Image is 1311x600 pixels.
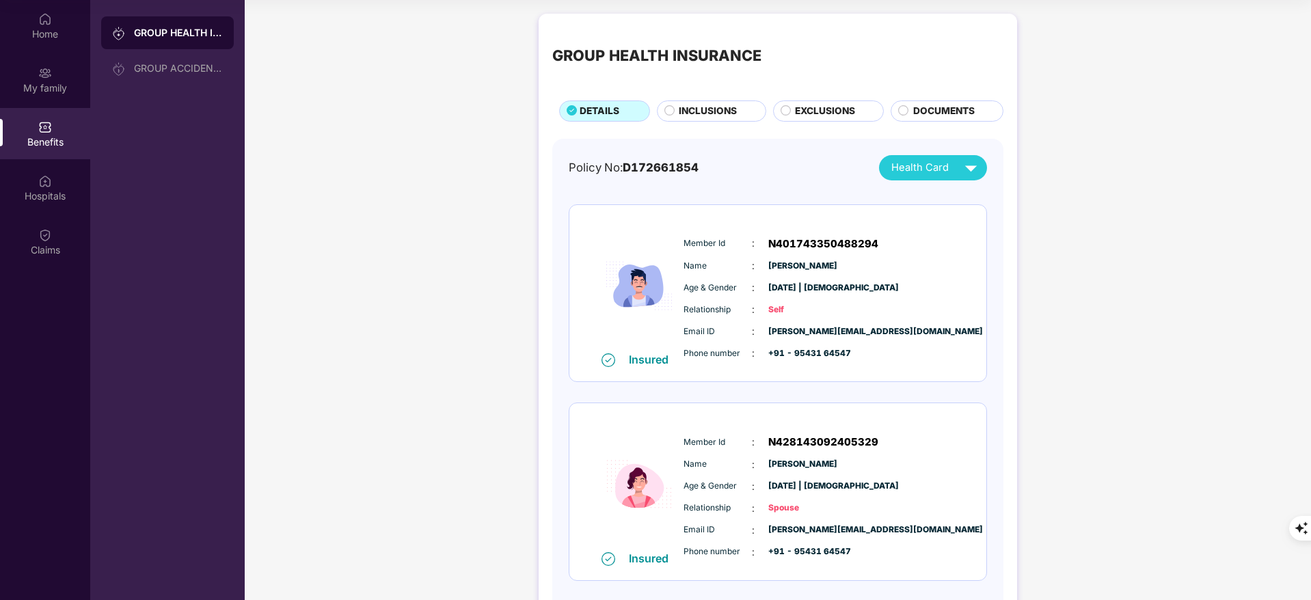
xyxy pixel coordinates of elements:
span: Relationship [684,303,752,316]
span: [PERSON_NAME][EMAIL_ADDRESS][DOMAIN_NAME] [768,325,837,338]
span: : [752,258,755,273]
div: GROUP HEALTH INSURANCE [134,26,223,40]
span: : [752,302,755,317]
span: Email ID [684,523,752,536]
span: : [752,479,755,494]
span: : [752,346,755,361]
span: Email ID [684,325,752,338]
span: [DATE] | [DEMOGRAPHIC_DATA] [768,282,837,295]
span: [PERSON_NAME] [768,458,837,471]
img: svg+xml;base64,PHN2ZyB4bWxucz0iaHR0cDovL3d3dy53My5vcmcvMjAwMC9zdmciIHdpZHRoPSIxNiIgaGVpZ2h0PSIxNi... [602,353,615,367]
span: INCLUSIONS [679,104,737,119]
img: svg+xml;base64,PHN2ZyB3aWR0aD0iMjAiIGhlaWdodD0iMjAiIHZpZXdCb3g9IjAgMCAyMCAyMCIgZmlsbD0ibm9uZSIgeG... [38,66,52,80]
div: Policy No: [569,159,699,176]
span: [DATE] | [DEMOGRAPHIC_DATA] [768,480,837,493]
span: : [752,523,755,538]
span: Age & Gender [684,480,752,493]
img: svg+xml;base64,PHN2ZyBpZD0iSG9tZSIgeG1sbnM9Imh0dHA6Ly93d3cudzMub3JnLzIwMDAvc3ZnIiB3aWR0aD0iMjAiIG... [38,12,52,26]
div: GROUP ACCIDENTAL INSURANCE [134,63,223,74]
span: Member Id [684,237,752,250]
span: Name [684,458,752,471]
span: Health Card [891,160,949,176]
span: +91 - 95431 64547 [768,545,837,558]
span: Phone number [684,347,752,360]
img: svg+xml;base64,PHN2ZyBpZD0iQ2xhaW0iIHhtbG5zPSJodHRwOi8vd3d3LnczLm9yZy8yMDAwL3N2ZyIgd2lkdGg9IjIwIi... [38,228,52,242]
span: +91 - 95431 64547 [768,347,837,360]
div: Insured [629,353,677,366]
img: svg+xml;base64,PHN2ZyB3aWR0aD0iMjAiIGhlaWdodD0iMjAiIHZpZXdCb3g9IjAgMCAyMCAyMCIgZmlsbD0ibm9uZSIgeG... [112,27,126,40]
span: EXCLUSIONS [795,104,855,119]
span: : [752,545,755,560]
span: [PERSON_NAME] [768,260,837,273]
img: icon [598,219,680,353]
span: Phone number [684,545,752,558]
span: Relationship [684,502,752,515]
span: N428143092405329 [768,434,878,450]
span: DETAILS [580,104,619,119]
span: D172661854 [623,161,699,174]
span: : [752,457,755,472]
span: DOCUMENTS [913,104,975,119]
div: GROUP HEALTH INSURANCE [552,44,761,67]
div: Insured [629,551,677,565]
img: svg+xml;base64,PHN2ZyB4bWxucz0iaHR0cDovL3d3dy53My5vcmcvMjAwMC9zdmciIHZpZXdCb3g9IjAgMCAyNCAyNCIgd2... [959,156,983,180]
span: Spouse [768,502,837,515]
button: Health Card [879,155,987,180]
span: : [752,435,755,450]
span: : [752,236,755,251]
span: Age & Gender [684,282,752,295]
img: svg+xml;base64,PHN2ZyBpZD0iQmVuZWZpdHMiIHhtbG5zPSJodHRwOi8vd3d3LnczLm9yZy8yMDAwL3N2ZyIgd2lkdGg9Ij... [38,120,52,134]
img: icon [598,418,680,551]
span: Self [768,303,837,316]
span: : [752,324,755,339]
img: svg+xml;base64,PHN2ZyB3aWR0aD0iMjAiIGhlaWdodD0iMjAiIHZpZXdCb3g9IjAgMCAyMCAyMCIgZmlsbD0ibm9uZSIgeG... [112,62,126,76]
span: : [752,501,755,516]
span: N401743350488294 [768,236,878,252]
img: svg+xml;base64,PHN2ZyB4bWxucz0iaHR0cDovL3d3dy53My5vcmcvMjAwMC9zdmciIHdpZHRoPSIxNiIgaGVpZ2h0PSIxNi... [602,552,615,566]
span: Member Id [684,436,752,449]
span: Name [684,260,752,273]
img: svg+xml;base64,PHN2ZyBpZD0iSG9zcGl0YWxzIiB4bWxucz0iaHR0cDovL3d3dy53My5vcmcvMjAwMC9zdmciIHdpZHRoPS... [38,174,52,188]
span: : [752,280,755,295]
span: [PERSON_NAME][EMAIL_ADDRESS][DOMAIN_NAME] [768,523,837,536]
